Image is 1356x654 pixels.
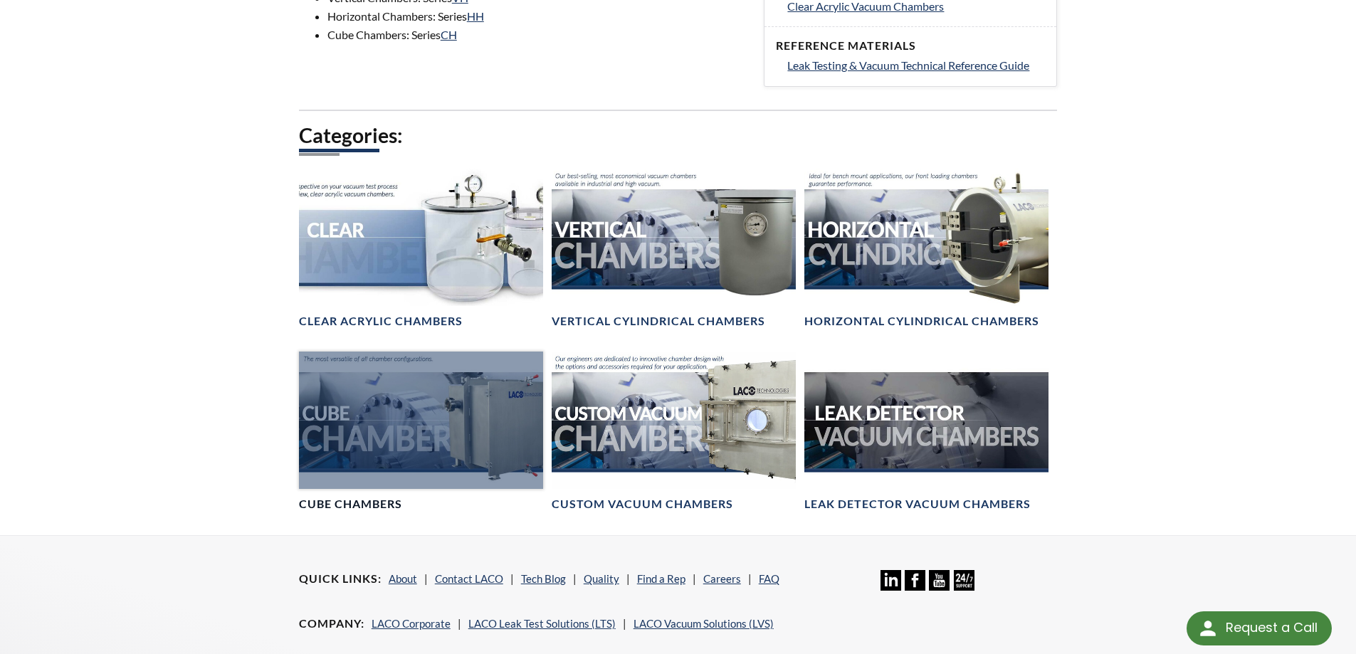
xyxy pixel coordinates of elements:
[584,572,619,585] a: Quality
[1187,611,1332,645] div: Request a Call
[299,314,463,329] h4: Clear Acrylic Chambers
[552,314,765,329] h4: Vertical Cylindrical Chambers
[299,169,543,329] a: Clear Chambers headerClear Acrylic Chambers
[804,169,1048,329] a: Horizontal Cylindrical headerHorizontal Cylindrical Chambers
[299,616,364,631] h4: Company
[1197,617,1219,640] img: round button
[787,56,1045,75] a: Leak Testing & Vacuum Technical Reference Guide
[954,570,974,591] img: 24/7 Support Icon
[299,122,1058,149] h2: Categories:
[552,169,796,329] a: Vertical Vacuum Chambers headerVertical Cylindrical Chambers
[327,26,747,44] li: Cube Chambers: Series
[703,572,741,585] a: Careers
[776,38,1045,53] h4: Reference Materials
[521,572,566,585] a: Tech Blog
[637,572,685,585] a: Find a Rep
[299,571,382,586] h4: Quick Links
[389,572,417,585] a: About
[804,497,1031,512] h4: Leak Detector Vacuum Chambers
[299,497,402,512] h4: Cube Chambers
[441,28,457,41] a: CH
[552,497,733,512] h4: Custom Vacuum Chambers
[804,314,1039,329] h4: Horizontal Cylindrical Chambers
[1226,611,1318,644] div: Request a Call
[467,9,484,23] a: HH
[435,572,503,585] a: Contact LACO
[327,7,747,26] li: Horizontal Chambers: Series
[954,580,974,593] a: 24/7 Support
[787,58,1029,72] span: Leak Testing & Vacuum Technical Reference Guide
[468,617,616,630] a: LACO Leak Test Solutions (LTS)
[759,572,779,585] a: FAQ
[804,352,1048,512] a: Leak Test Vacuum Chambers headerLeak Detector Vacuum Chambers
[372,617,451,630] a: LACO Corporate
[299,352,543,512] a: Cube Chambers headerCube Chambers
[634,617,774,630] a: LACO Vacuum Solutions (LVS)
[552,352,796,512] a: Custom Vacuum Chamber headerCustom Vacuum Chambers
